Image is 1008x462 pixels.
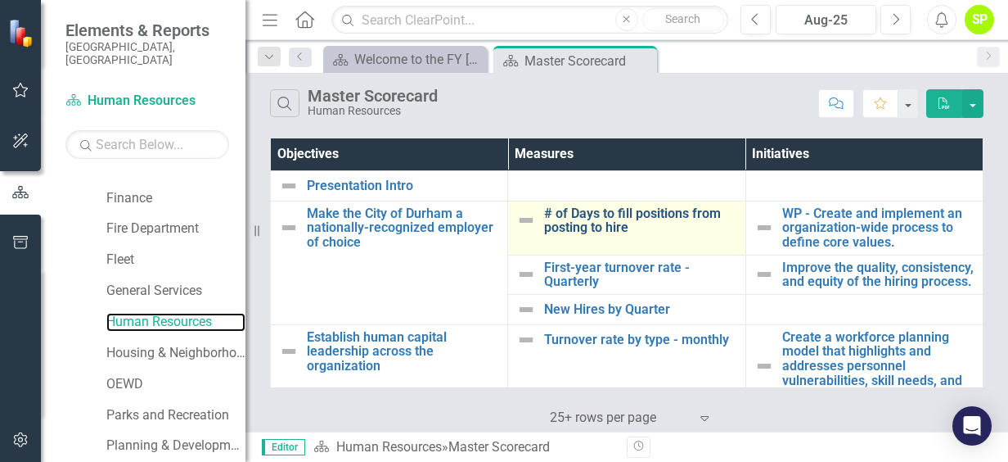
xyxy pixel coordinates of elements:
[313,438,614,457] div: »
[307,330,499,374] a: Establish human capital leadership across the organization
[952,406,992,446] div: Open Intercom Messenger
[271,170,508,201] td: Double-Click to Edit Right Click for Context Menu
[508,255,745,294] td: Double-Click to Edit Right Click for Context Menu
[745,201,983,255] td: Double-Click to Edit Right Click for Context Menu
[271,201,508,324] td: Double-Click to Edit Right Click for Context Menu
[336,439,442,455] a: Human Resources
[354,49,483,70] div: Welcome to the FY [DATE]-[DATE] Strategic Plan Landing Page!
[516,300,536,319] img: Not Defined
[754,356,774,376] img: Not Defined
[508,201,745,255] td: Double-Click to Edit Right Click for Context Menu
[65,40,229,67] small: [GEOGRAPHIC_DATA], [GEOGRAPHIC_DATA]
[106,375,245,394] a: OEWD
[106,344,245,363] a: Housing & Neighborhood Services
[508,294,745,324] td: Double-Click to Edit Right Click for Context Menu
[508,324,745,407] td: Double-Click to Edit Right Click for Context Menu
[754,218,774,238] img: Not Defined
[307,179,499,193] a: Presentation Intro
[782,260,974,289] a: Improve the quality, consistency, and equity of the hiring process.
[331,6,728,34] input: Search ClearPoint...
[754,265,774,284] img: Not Defined
[327,49,483,70] a: Welcome to the FY [DATE]-[DATE] Strategic Plan Landing Page!
[106,313,245,332] a: Human Resources
[544,302,736,317] a: New Hires by Quarter
[106,189,245,208] a: Finance
[308,105,438,117] div: Human Resources
[665,12,700,25] span: Search
[65,20,229,40] span: Elements & Reports
[782,330,974,402] a: Create a workforce planning model that highlights and addresses personnel vulnerabilities, skill ...
[106,406,245,425] a: Parks and Recreation
[307,206,499,250] a: Make the City of Durham a nationally-recognized employer of choice
[279,218,299,238] img: Not Defined
[745,255,983,294] td: Double-Click to Edit Right Click for Context Menu
[106,282,245,301] a: General Services
[516,265,536,284] img: Not Defined
[279,176,299,196] img: Not Defined
[965,5,994,34] button: SP
[782,206,974,250] a: WP - Create and implement an organization-wide process to define core values.
[544,260,736,289] a: First-year turnover rate - Quarterly
[308,87,438,105] div: Master Scorecard
[516,330,536,350] img: Not Defined
[544,206,736,235] a: # of Days to fill positions from posting to hire
[65,92,229,111] a: Human Resources
[544,333,736,347] a: Turnover rate by type - monthly
[776,5,876,34] button: Aug-25
[516,211,536,230] img: Not Defined
[279,342,299,361] img: Not Defined
[106,437,245,455] a: Planning & Development
[642,8,724,31] button: Search
[781,11,871,30] div: Aug-25
[65,130,229,159] input: Search Below...
[106,251,245,269] a: Fleet
[745,324,983,407] td: Double-Click to Edit Right Click for Context Menu
[524,51,653,71] div: Master Scorecard
[106,220,245,238] a: Fire Department
[448,439,550,455] div: Master Scorecard
[8,19,37,48] img: ClearPoint Strategy
[262,439,305,455] span: Editor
